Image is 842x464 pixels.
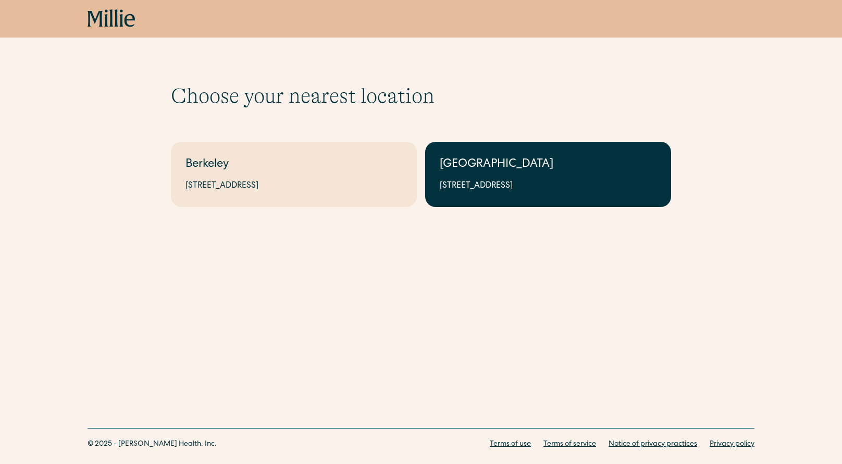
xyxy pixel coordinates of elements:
a: Notice of privacy practices [609,439,697,450]
div: [STREET_ADDRESS] [185,180,402,192]
div: © 2025 - [PERSON_NAME] Health, Inc. [88,439,217,450]
div: [GEOGRAPHIC_DATA] [440,156,657,174]
a: Terms of use [490,439,531,450]
div: [STREET_ADDRESS] [440,180,657,192]
a: [GEOGRAPHIC_DATA][STREET_ADDRESS] [425,142,671,207]
div: Berkeley [185,156,402,174]
h1: Choose your nearest location [171,83,671,108]
a: Terms of service [543,439,596,450]
a: Privacy policy [710,439,754,450]
a: Berkeley[STREET_ADDRESS] [171,142,417,207]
